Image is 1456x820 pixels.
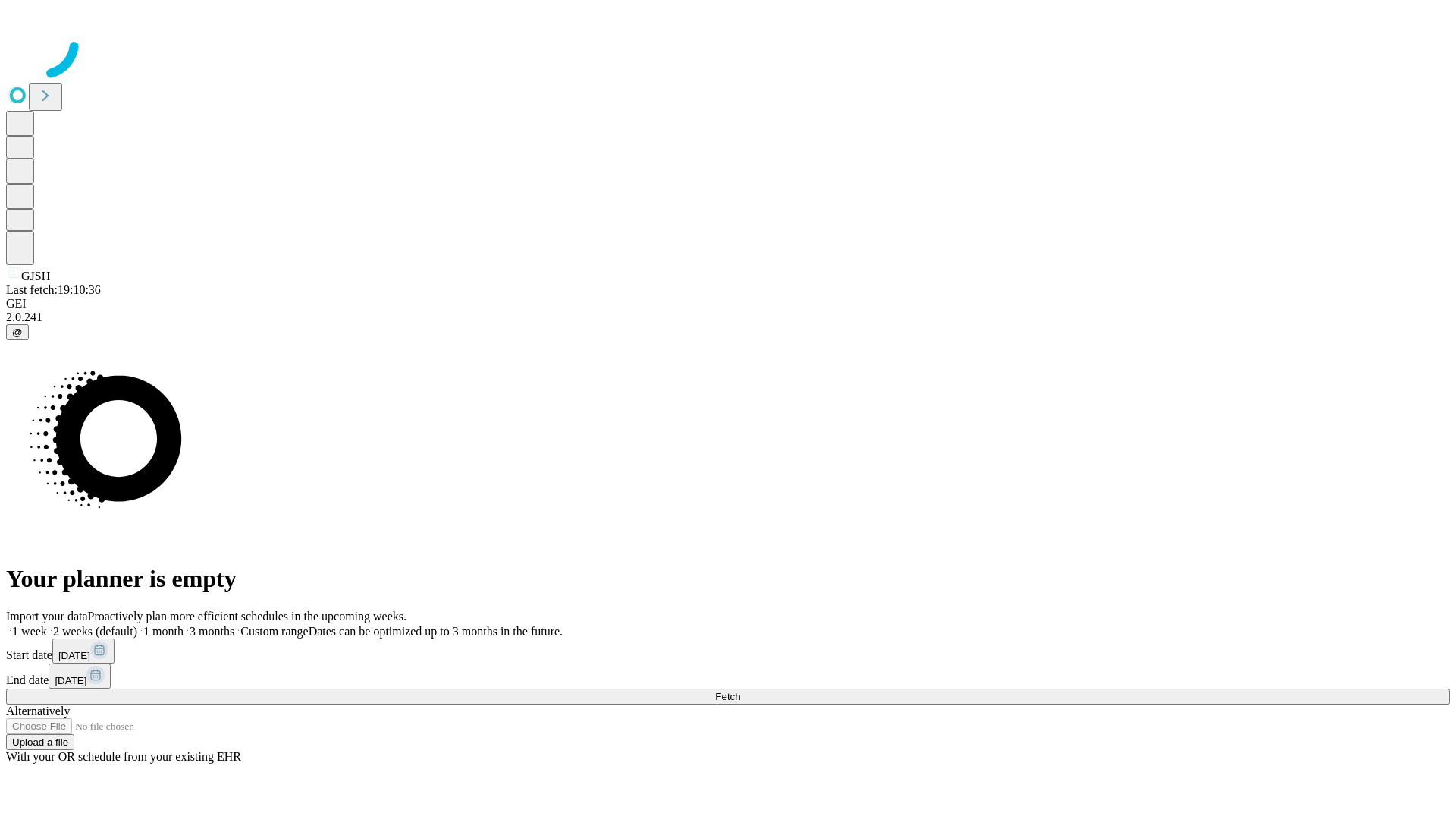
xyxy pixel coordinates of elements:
[6,324,29,340] button: @
[240,625,308,638] span: Custom range
[6,311,1450,324] div: 2.0.241
[6,610,88,623] span: Import your data
[6,705,70,717] span: Alternatively
[88,610,406,623] span: Proactively plan more efficient schedules in the upcoming weeks.
[6,664,1450,689] div: End date
[12,625,47,638] span: 1 week
[6,283,101,296] span: Last fetch: 19:10:36
[143,625,184,638] span: 1 month
[6,639,1450,664] div: Start date
[190,625,234,638] span: 3 months
[6,734,74,750] button: Upload a file
[715,691,740,702] span: Fetch
[6,565,1450,593] h1: Your planner is empty
[52,639,115,664] button: [DATE]
[6,689,1450,705] button: Fetch
[6,750,241,763] span: With your OR schedule from your existing EHR
[309,625,563,638] span: Dates can be optimized up to 3 months in the future.
[21,270,50,282] span: GJSH
[53,625,137,638] span: 2 weeks (default)
[12,326,23,338] span: @
[58,650,90,661] span: [DATE]
[49,664,111,689] button: [DATE]
[55,675,86,686] span: [DATE]
[6,297,1450,311] div: GEI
